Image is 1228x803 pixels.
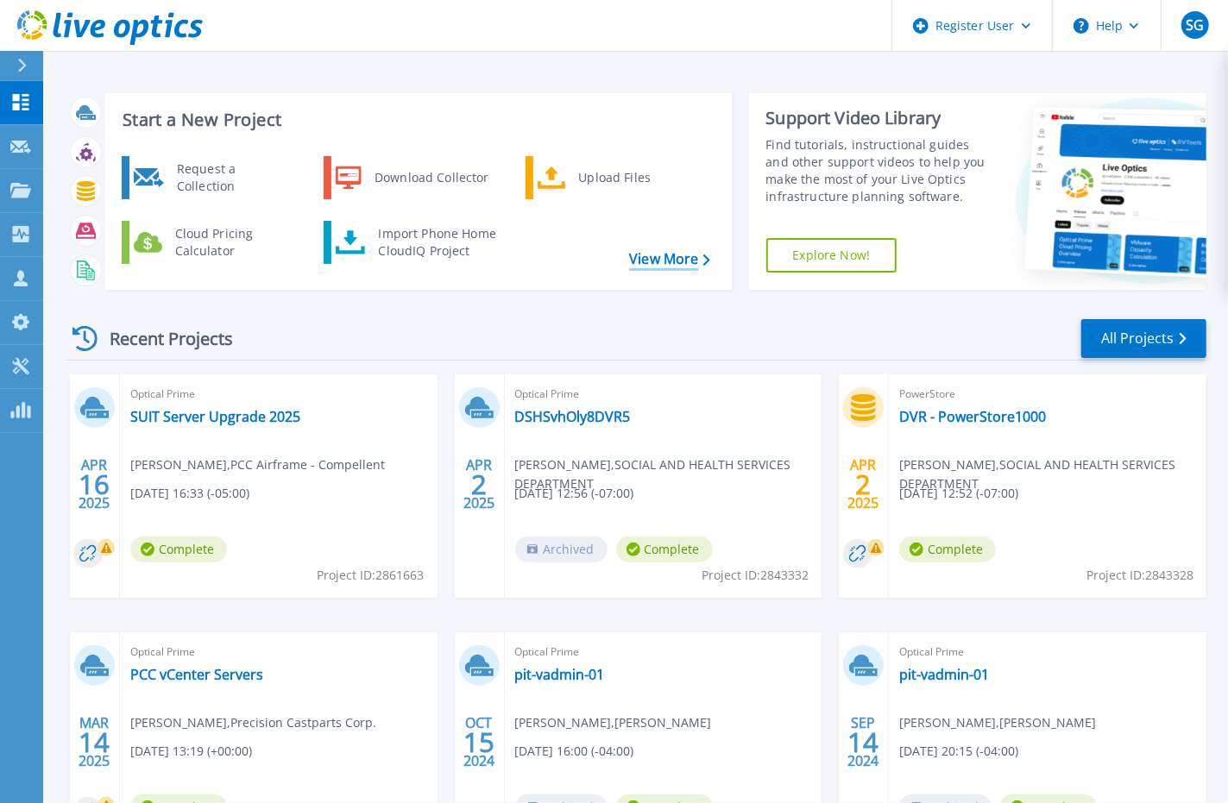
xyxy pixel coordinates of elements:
[130,536,227,562] span: Complete
[130,484,249,503] span: [DATE] 16:33 (-05:00)
[526,156,702,199] a: Upload Files
[1081,319,1206,358] a: All Projects
[1086,566,1193,585] span: Project ID: 2843328
[515,484,634,503] span: [DATE] 12:56 (-07:00)
[515,643,812,662] span: Optical Prime
[78,453,110,516] div: APR 2025
[515,713,712,732] span: [PERSON_NAME] , [PERSON_NAME]
[79,735,110,750] span: 14
[130,455,385,474] span: [PERSON_NAME] , PCC Airframe - Compellent
[1186,18,1204,32] span: SG
[515,408,631,425] a: DSHSvhOly8DVR5
[616,536,713,562] span: Complete
[168,160,294,195] div: Request a Collection
[515,666,605,683] a: pit-vadmin-01
[899,408,1046,425] a: DVR - PowerStore1000
[122,156,299,199] a: Request a Collection
[78,711,110,774] div: MAR 2025
[515,742,634,761] span: [DATE] 16:00 (-04:00)
[899,455,1206,493] span: [PERSON_NAME] , SOCIAL AND HEALTH SERVICES DEPARTMENT
[899,713,1096,732] span: [PERSON_NAME] , [PERSON_NAME]
[123,110,709,129] h3: Start a New Project
[324,156,501,199] a: Download Collector
[471,477,487,492] span: 2
[766,107,995,129] div: Support Video Library
[463,453,495,516] div: APR 2025
[463,735,494,750] span: 15
[899,666,989,683] a: pit-vadmin-01
[899,385,1196,404] span: PowerStore
[370,225,505,260] div: Import Phone Home CloudIQ Project
[515,385,812,404] span: Optical Prime
[570,160,698,195] div: Upload Files
[899,536,996,562] span: Complete
[847,711,880,774] div: SEP 2024
[702,566,809,585] span: Project ID: 2843332
[848,735,879,750] span: 14
[130,385,427,404] span: Optical Prime
[899,484,1018,503] span: [DATE] 12:52 (-07:00)
[463,711,495,774] div: OCT 2024
[167,225,294,260] div: Cloud Pricing Calculator
[515,536,608,562] span: Archived
[847,453,880,516] div: APR 2025
[130,643,427,662] span: Optical Prime
[122,221,299,264] a: Cloud Pricing Calculator
[79,477,110,492] span: 16
[66,317,256,360] div: Recent Projects
[515,455,822,493] span: [PERSON_NAME] , SOCIAL AND HEALTH SERVICES DEPARTMENT
[130,666,263,683] a: PCC vCenter Servers
[318,566,425,585] span: Project ID: 2861663
[856,477,872,492] span: 2
[130,408,300,425] a: SUIT Server Upgrade 2025
[130,742,252,761] span: [DATE] 13:19 (+00:00)
[899,643,1196,662] span: Optical Prime
[629,251,709,267] a: View More
[766,238,897,273] a: Explore Now!
[130,713,376,732] span: [PERSON_NAME] , Precision Castparts Corp.
[766,136,995,205] div: Find tutorials, instructional guides and other support videos to help you make the most of your L...
[899,742,1018,761] span: [DATE] 20:15 (-04:00)
[366,160,496,195] div: Download Collector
